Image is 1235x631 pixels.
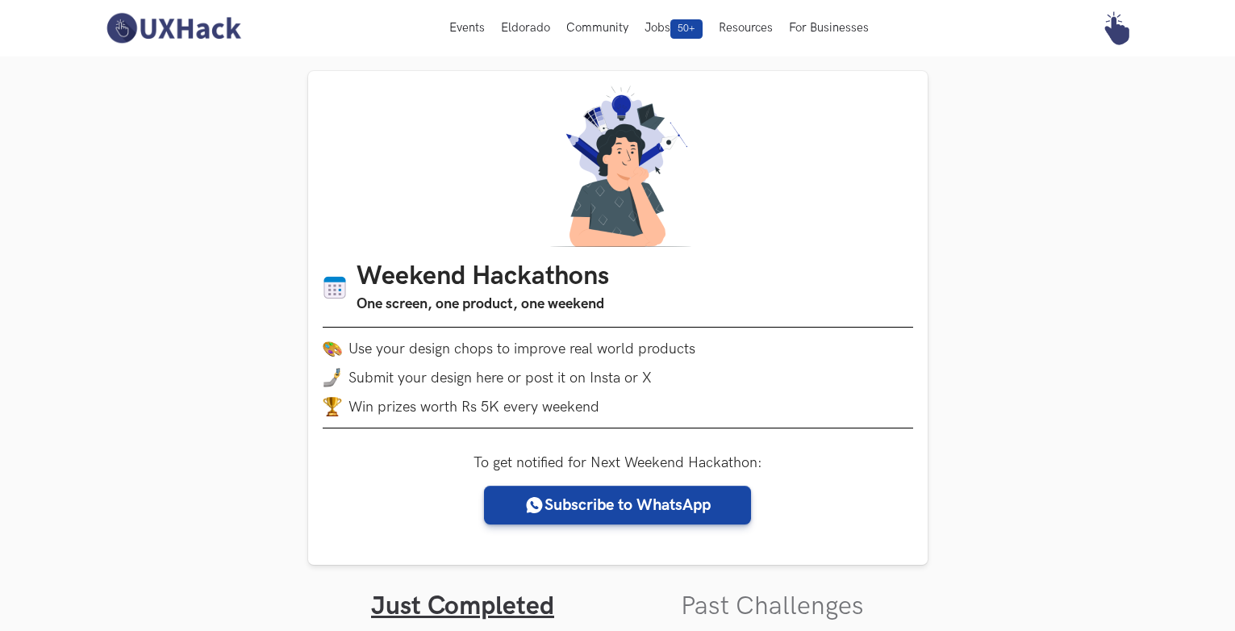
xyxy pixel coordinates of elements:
h3: One screen, one product, one weekend [357,293,609,315]
img: mobile-in-hand.png [323,368,342,387]
h1: Weekend Hackathons [357,261,609,293]
span: 50+ [670,19,703,39]
img: palette.png [323,339,342,358]
li: Win prizes worth Rs 5K every weekend [323,397,913,416]
li: Use your design chops to improve real world products [323,339,913,358]
span: Submit your design here or post it on Insta or X [348,370,652,387]
img: trophy.png [323,397,342,416]
a: Subscribe to WhatsApp [484,486,751,524]
img: A designer thinking [540,86,695,247]
img: Calendar icon [323,275,347,300]
img: Your profile pic [1099,11,1133,45]
ul: Tabs Interface [308,565,928,622]
label: To get notified for Next Weekend Hackathon: [474,454,762,471]
img: UXHack-logo.png [102,11,245,45]
a: Just Completed [371,591,554,622]
a: Past Challenges [681,591,864,622]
